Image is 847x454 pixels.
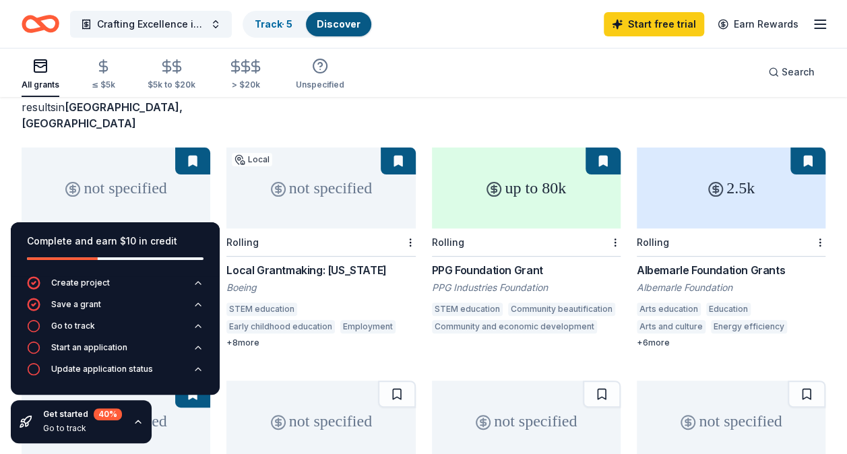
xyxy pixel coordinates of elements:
[296,53,344,97] button: Unspecified
[226,281,415,294] div: Boeing
[51,342,127,353] div: Start an application
[232,153,272,166] div: Local
[148,79,195,90] div: $5k to $20k
[432,320,597,333] div: Community and economic development
[27,298,203,319] button: Save a grant
[508,302,615,316] div: Community beautification
[51,299,101,310] div: Save a grant
[27,341,203,362] button: Start an application
[43,423,122,434] div: Go to track
[22,99,210,131] div: results
[43,408,122,420] div: Get started
[228,53,263,97] button: > $20k
[92,53,115,97] button: ≤ $5k
[340,320,396,333] div: Employment
[148,53,195,97] button: $5k to $20k
[432,148,621,228] div: up to 80k
[226,320,335,333] div: Early childhood education
[226,148,415,348] a: not specifiedLocalRollingLocal Grantmaking: [US_STATE]BoeingSTEM educationEarly childhood educati...
[637,320,705,333] div: Arts and culture
[226,148,415,228] div: not specified
[22,100,183,130] span: [GEOGRAPHIC_DATA], [GEOGRAPHIC_DATA]
[94,408,122,420] div: 40 %
[27,233,203,249] div: Complete and earn $10 in credit
[51,364,153,375] div: Update application status
[255,18,292,30] a: Track· 5
[432,281,621,294] div: PPG Industries Foundation
[22,100,183,130] span: in
[27,276,203,298] button: Create project
[637,302,701,316] div: Arts education
[226,302,297,316] div: STEM education
[228,79,263,90] div: > $20k
[70,11,232,38] button: Crafting Excellence in an "A" School
[226,236,259,248] div: Rolling
[782,64,815,80] span: Search
[604,12,704,36] a: Start free trial
[710,12,807,36] a: Earn Rewards
[637,148,825,348] a: 2.5kRollingAlbemarle Foundation GrantsAlbemarle FoundationArts educationEducationArts and culture...
[432,302,503,316] div: STEM education
[757,59,825,86] button: Search
[22,8,59,40] a: Home
[226,262,415,278] div: Local Grantmaking: [US_STATE]
[92,79,115,90] div: ≤ $5k
[317,18,360,30] a: Discover
[432,236,464,248] div: Rolling
[22,53,59,97] button: All grants
[432,262,621,278] div: PPG Foundation Grant
[296,79,344,90] div: Unspecified
[637,262,825,278] div: Albemarle Foundation Grants
[51,278,110,288] div: Create project
[637,148,825,228] div: 2.5k
[711,320,787,333] div: Energy efficiency
[22,148,210,228] div: not specified
[22,148,210,348] a: not specifiedRollingFluor Foundation GrantsFluor FoundationEducationSTEM educationFinancial servi...
[27,319,203,341] button: Go to track
[432,148,621,337] a: up to 80kRollingPPG Foundation GrantPPG Industries FoundationSTEM educationCommunity beautificati...
[706,302,751,316] div: Education
[97,16,205,32] span: Crafting Excellence in an "A" School
[637,281,825,294] div: Albemarle Foundation
[243,11,373,38] button: Track· 5Discover
[637,337,825,348] div: + 6 more
[27,362,203,384] button: Update application status
[637,236,669,248] div: Rolling
[51,321,95,331] div: Go to track
[226,337,415,348] div: + 8 more
[22,79,59,90] div: All grants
